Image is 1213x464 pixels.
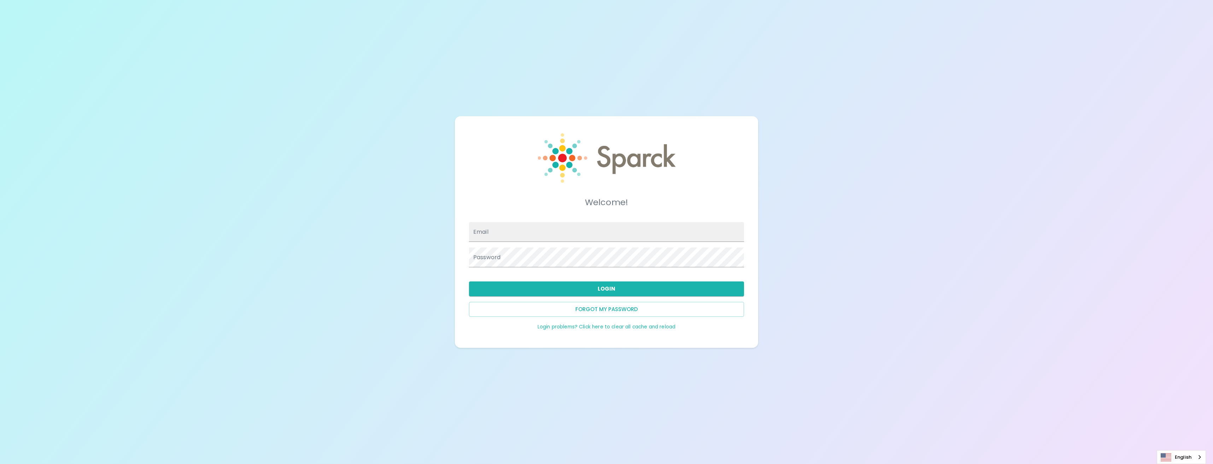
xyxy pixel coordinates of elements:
[469,302,744,317] button: Forgot my password
[469,197,744,208] h5: Welcome!
[1157,450,1206,464] div: Language
[538,323,675,330] a: Login problems? Click here to clear all cache and reload
[1157,450,1206,464] aside: Language selected: English
[469,281,744,296] button: Login
[538,133,675,183] img: Sparck logo
[1157,451,1206,464] a: English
